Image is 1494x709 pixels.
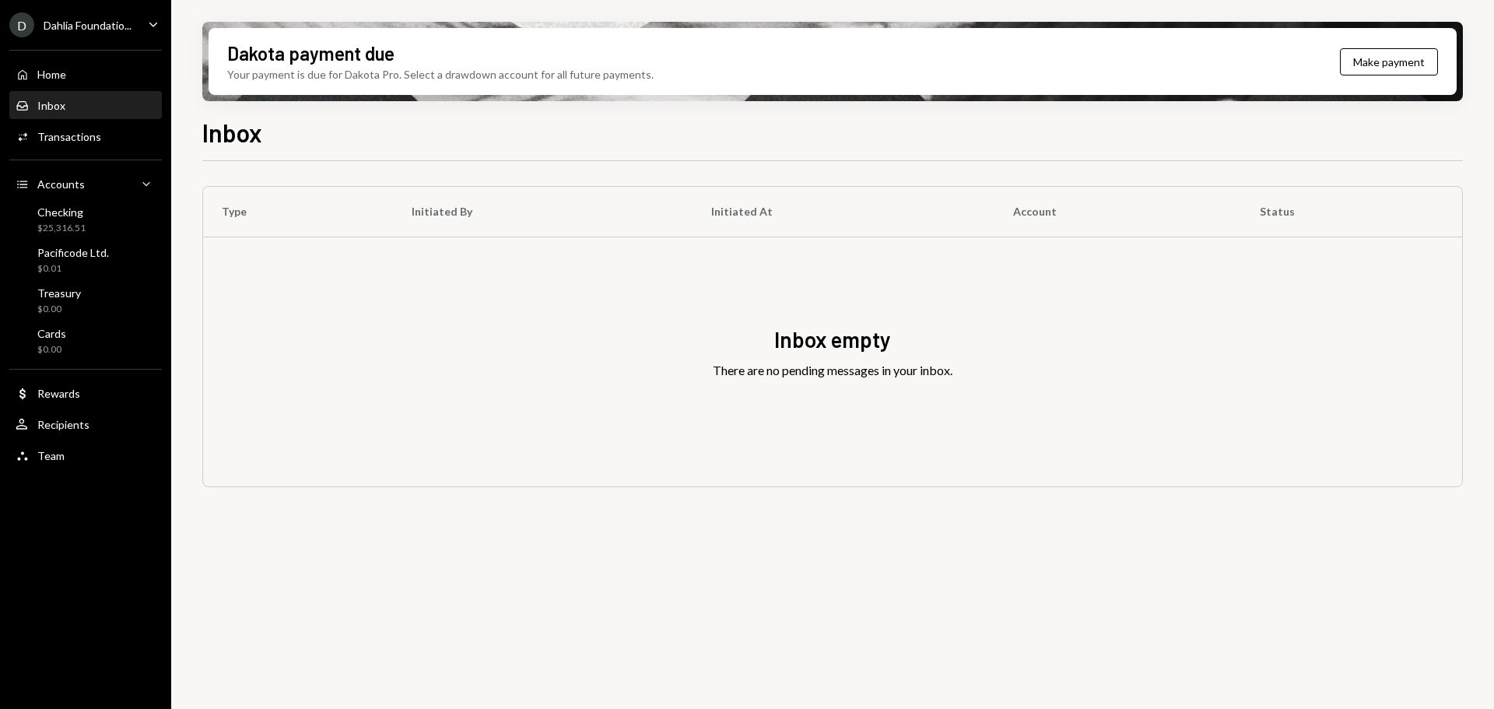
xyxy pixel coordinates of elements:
div: Your payment is due for Dakota Pro. Select a drawdown account for all future payments. [227,66,654,82]
th: Initiated By [393,187,693,237]
div: Rewards [37,387,80,400]
a: Transactions [9,122,162,150]
a: Treasury$0.00 [9,282,162,319]
th: Status [1241,187,1462,237]
div: D [9,12,34,37]
div: Team [37,449,65,462]
div: Home [37,68,66,81]
button: Make payment [1340,48,1438,75]
a: Team [9,441,162,469]
th: Type [203,187,393,237]
div: Dahlia Foundatio... [44,19,132,32]
div: Treasury [37,286,81,300]
a: Checking$25,316.51 [9,201,162,238]
div: $0.00 [37,343,66,356]
a: Rewards [9,379,162,407]
a: Home [9,60,162,88]
div: Inbox empty [774,325,891,355]
div: Recipients [37,418,89,431]
div: Inbox [37,99,65,112]
th: Account [994,187,1241,237]
th: Initiated At [693,187,994,237]
div: There are no pending messages in your inbox. [713,361,952,380]
div: Checking [37,205,86,219]
h1: Inbox [202,117,262,148]
div: Pacificode Ltd. [37,246,109,259]
div: $0.00 [37,303,81,316]
a: Pacificode Ltd.$0.01 [9,241,162,279]
div: Dakota payment due [227,40,395,66]
a: Recipients [9,410,162,438]
div: $0.01 [37,262,109,276]
a: Inbox [9,91,162,119]
a: Cards$0.00 [9,322,162,360]
div: Transactions [37,130,101,143]
div: Cards [37,327,66,340]
div: $25,316.51 [37,222,86,235]
a: Accounts [9,170,162,198]
div: Accounts [37,177,85,191]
